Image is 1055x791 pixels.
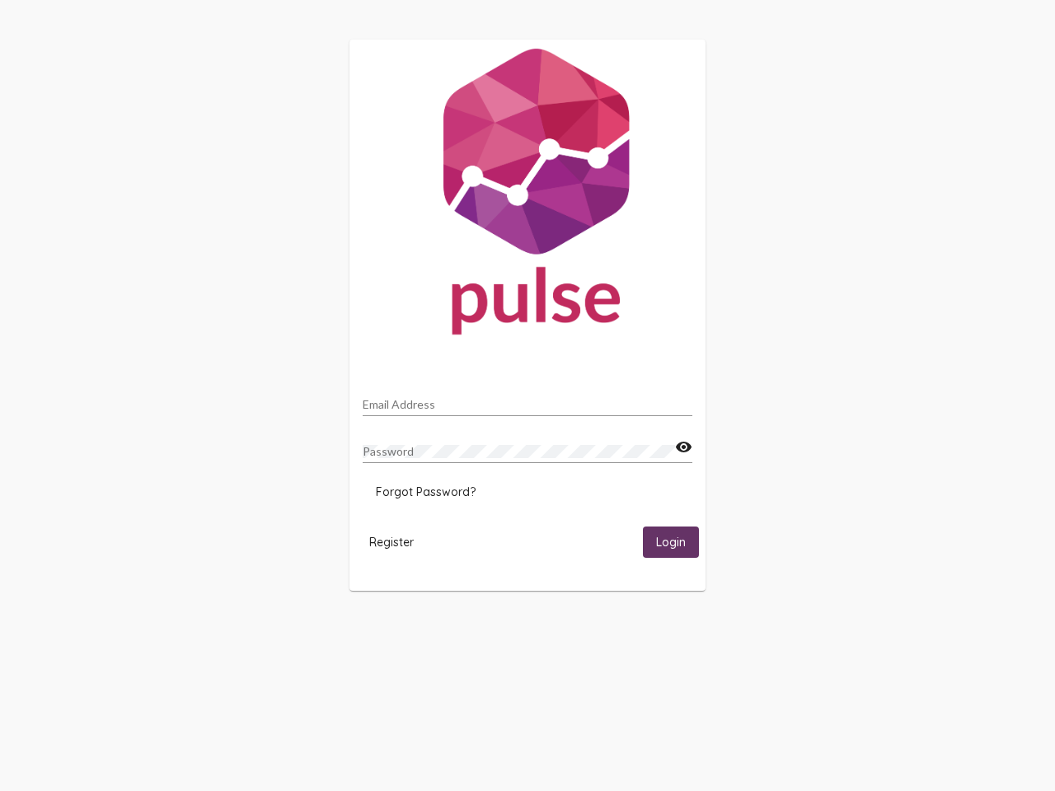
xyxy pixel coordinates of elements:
[363,477,489,507] button: Forgot Password?
[369,535,414,550] span: Register
[675,438,692,457] mat-icon: visibility
[376,484,476,499] span: Forgot Password?
[349,40,706,351] img: Pulse For Good Logo
[643,527,699,557] button: Login
[656,536,686,550] span: Login
[356,527,427,557] button: Register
